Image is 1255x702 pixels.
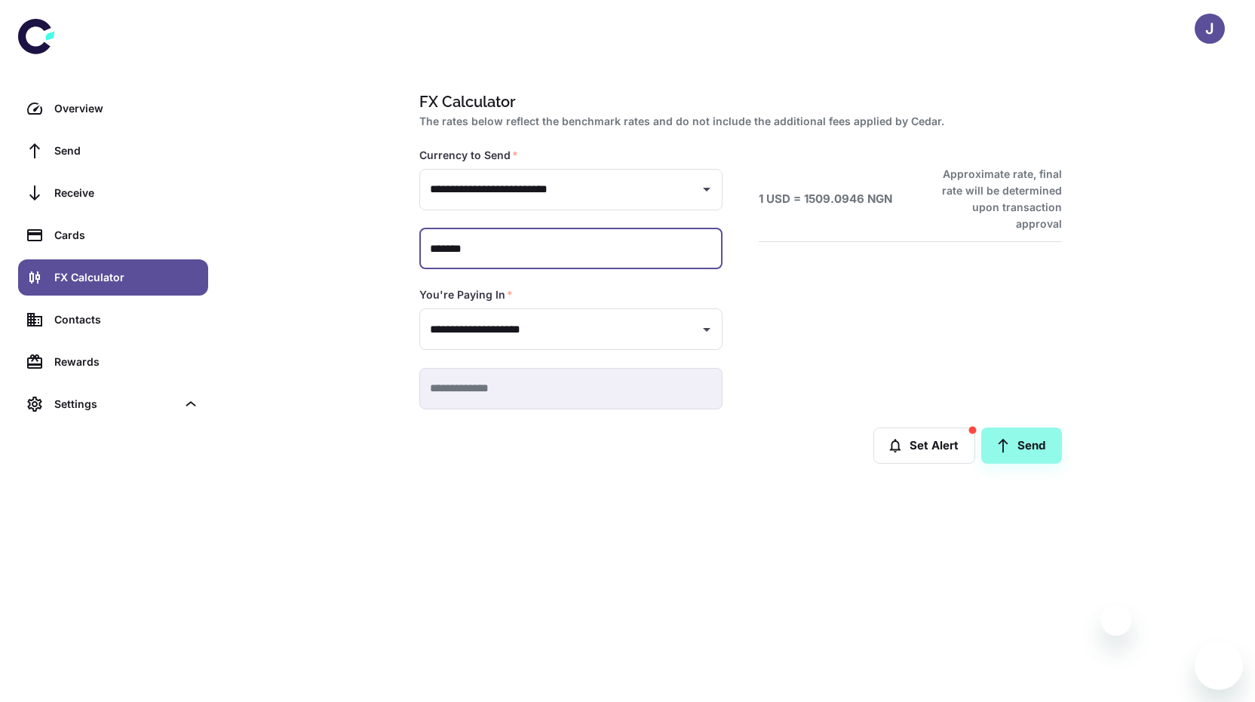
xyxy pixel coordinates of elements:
div: Settings [54,396,176,412]
div: Overview [54,100,199,117]
div: Rewards [54,354,199,370]
div: FX Calculator [54,269,199,286]
label: You're Paying In [419,287,513,302]
a: FX Calculator [18,259,208,296]
a: Send [981,428,1062,464]
iframe: Close message [1101,605,1131,636]
label: Currency to Send [419,148,518,163]
div: Receive [54,185,199,201]
button: Open [696,319,717,340]
button: Open [696,179,717,200]
h1: FX Calculator [419,90,1056,113]
a: Send [18,133,208,169]
div: Settings [18,386,208,422]
iframe: Button to launch messaging window [1195,642,1243,690]
h6: Approximate rate, final rate will be determined upon transaction approval [925,166,1062,232]
a: Cards [18,217,208,253]
a: Receive [18,175,208,211]
button: Set Alert [873,428,975,464]
div: Send [54,143,199,159]
a: Rewards [18,344,208,380]
div: Cards [54,227,199,244]
a: Overview [18,90,208,127]
h6: 1 USD = 1509.0946 NGN [759,191,892,208]
div: Contacts [54,311,199,328]
a: Contacts [18,302,208,338]
button: J [1195,14,1225,44]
